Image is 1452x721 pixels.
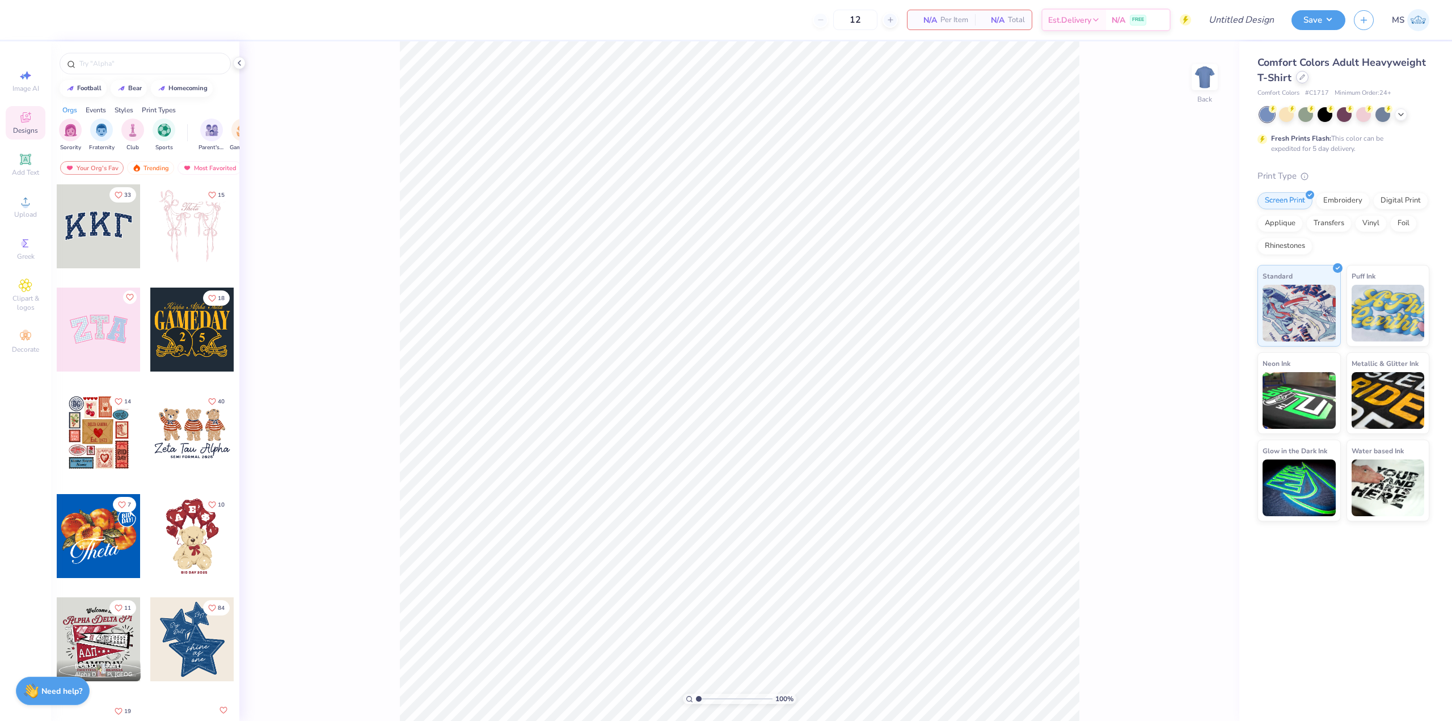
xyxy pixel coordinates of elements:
[142,105,176,115] div: Print Types
[168,85,208,91] div: homecoming
[124,192,131,198] span: 33
[115,105,133,115] div: Styles
[155,144,173,152] span: Sports
[1392,14,1404,27] span: MS
[59,119,82,152] div: filter for Sorority
[153,119,175,152] div: filter for Sports
[1112,14,1125,26] span: N/A
[12,345,39,354] span: Decorate
[203,187,230,203] button: Like
[151,80,213,97] button: homecoming
[203,600,230,615] button: Like
[66,85,75,92] img: trend_line.gif
[127,161,174,175] div: Trending
[1271,134,1331,143] strong: Fresh Prints Flash:
[109,600,136,615] button: Like
[982,14,1004,26] span: N/A
[1008,14,1025,26] span: Total
[1263,445,1327,457] span: Glow in the Dark Ink
[205,124,218,137] img: Parent's Weekend Image
[1306,215,1352,232] div: Transfers
[1352,357,1419,369] span: Metallic & Glitter Ink
[59,119,82,152] button: filter button
[1316,192,1370,209] div: Embroidery
[218,296,225,301] span: 18
[13,126,38,135] span: Designs
[914,14,937,26] span: N/A
[1352,285,1425,341] img: Puff Ink
[775,694,793,704] span: 100 %
[41,686,82,697] strong: Need help?
[121,119,144,152] div: filter for Club
[123,290,137,304] button: Like
[126,124,139,137] img: Club Image
[153,119,175,152] button: filter button
[1263,357,1290,369] span: Neon Ink
[126,144,139,152] span: Club
[78,58,223,69] input: Try "Alpha"
[178,161,242,175] div: Most Favorited
[75,662,122,670] span: [PERSON_NAME]
[1132,16,1144,24] span: FREE
[1200,9,1283,31] input: Untitled Design
[183,164,192,172] img: most_fav.gif
[1193,66,1216,88] img: Back
[1335,88,1391,98] span: Minimum Order: 24 +
[1352,270,1375,282] span: Puff Ink
[89,119,115,152] div: filter for Fraternity
[1257,88,1299,98] span: Comfort Colors
[1263,372,1336,429] img: Neon Ink
[109,394,136,409] button: Like
[1352,372,1425,429] img: Metallic & Glitter Ink
[6,294,45,312] span: Clipart & logos
[1263,459,1336,516] img: Glow in the Dark Ink
[203,497,230,512] button: Like
[62,105,77,115] div: Orgs
[1263,285,1336,341] img: Standard
[1257,215,1303,232] div: Applique
[158,124,171,137] img: Sports Image
[218,605,225,611] span: 84
[64,124,77,137] img: Sorority Image
[203,394,230,409] button: Like
[1263,270,1293,282] span: Standard
[199,119,225,152] div: filter for Parent's Weekend
[199,144,225,152] span: Parent's Weekend
[203,290,230,306] button: Like
[1373,192,1428,209] div: Digital Print
[65,164,74,172] img: most_fav.gif
[218,502,225,508] span: 10
[1271,133,1411,154] div: This color can be expedited for 5 day delivery.
[230,144,256,152] span: Game Day
[1390,215,1417,232] div: Foil
[95,124,108,137] img: Fraternity Image
[128,85,142,91] div: bear
[75,671,136,679] span: Alpha Delta Pi, [GEOGRAPHIC_DATA][US_STATE] at [GEOGRAPHIC_DATA]
[1257,238,1312,255] div: Rhinestones
[1257,192,1312,209] div: Screen Print
[1257,56,1426,85] span: Comfort Colors Adult Heavyweight T-Shirt
[230,119,256,152] div: filter for Game Day
[124,399,131,404] span: 14
[132,164,141,172] img: trending.gif
[60,161,124,175] div: Your Org's Fav
[17,252,35,261] span: Greek
[1257,170,1429,183] div: Print Type
[1392,9,1429,31] a: MS
[217,703,230,717] button: Like
[230,119,256,152] button: filter button
[60,144,81,152] span: Sorority
[12,84,39,93] span: Image AI
[12,168,39,177] span: Add Text
[1048,14,1091,26] span: Est. Delivery
[1355,215,1387,232] div: Vinyl
[124,605,131,611] span: 11
[111,80,147,97] button: bear
[218,192,225,198] span: 15
[157,85,166,92] img: trend_line.gif
[14,210,37,219] span: Upload
[117,85,126,92] img: trend_line.gif
[199,119,225,152] button: filter button
[1352,459,1425,516] img: Water based Ink
[1197,94,1212,104] div: Back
